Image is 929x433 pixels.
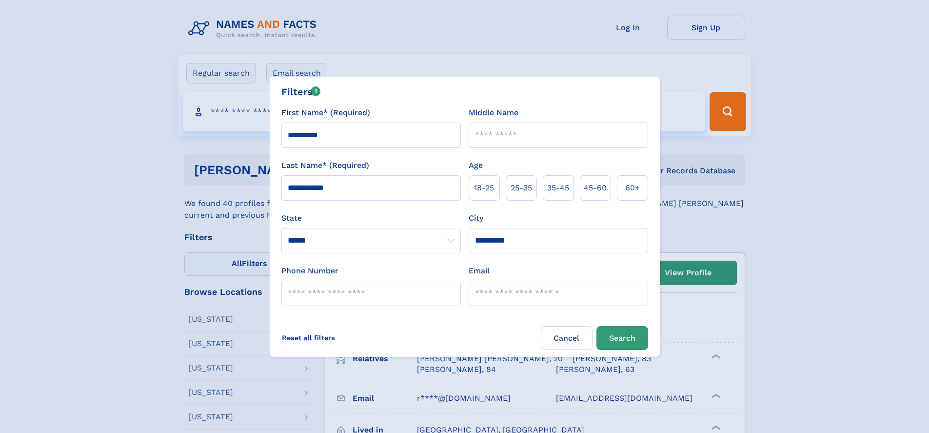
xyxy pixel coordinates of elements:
[625,182,640,194] span: 60+
[281,107,370,119] label: First Name* (Required)
[596,326,648,350] button: Search
[469,212,483,224] label: City
[281,84,321,99] div: Filters
[281,265,338,277] label: Phone Number
[547,182,569,194] span: 35‑45
[469,107,518,119] label: Middle Name
[541,326,593,350] label: Cancel
[469,265,490,277] label: Email
[584,182,607,194] span: 45‑60
[281,160,369,171] label: Last Name* (Required)
[469,160,483,171] label: Age
[276,326,341,350] label: Reset all filters
[281,212,461,224] label: State
[511,182,532,194] span: 25‑35
[474,182,494,194] span: 18‑25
